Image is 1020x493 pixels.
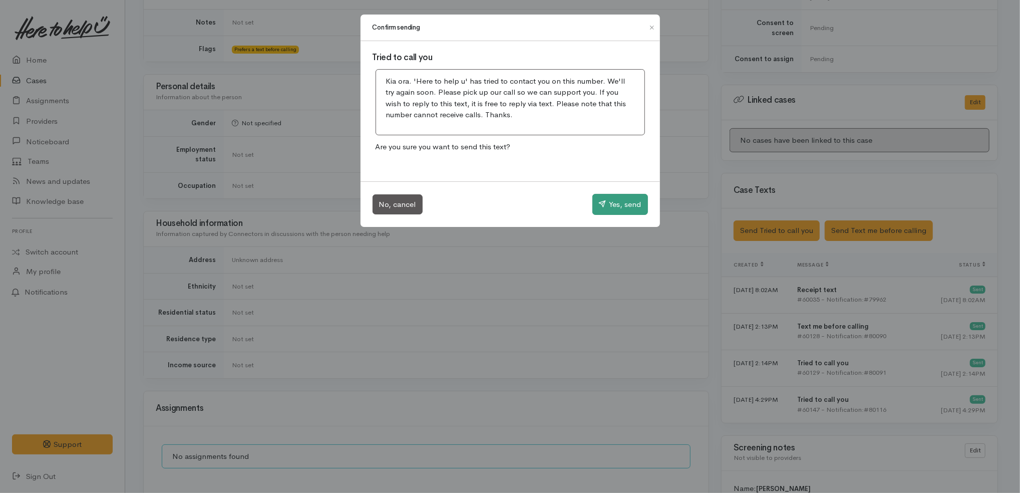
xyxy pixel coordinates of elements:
button: No, cancel [373,194,423,215]
h3: Tried to call you [373,53,648,63]
p: Are you sure you want to send this text? [373,138,648,156]
button: Yes, send [592,194,648,215]
button: Close [644,22,660,34]
h1: Confirm sending [373,23,420,33]
p: Kia ora. 'Here to help u' has tried to contact you on this number. We'll try again soon. Please p... [386,76,634,121]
